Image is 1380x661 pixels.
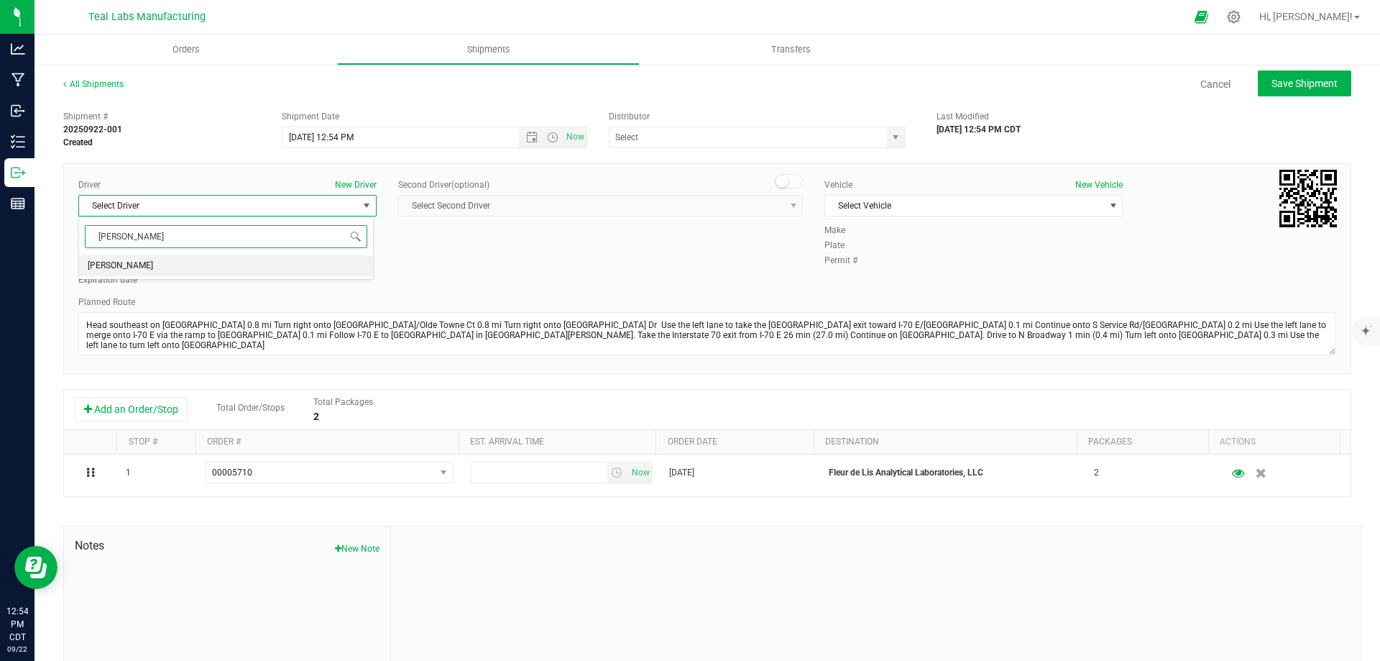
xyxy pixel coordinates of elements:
[63,137,93,147] strong: Created
[78,273,150,286] label: Expiration date
[79,196,358,216] span: Select Driver
[520,132,544,143] span: Open the date view
[398,178,489,191] label: Second Driver
[34,35,337,65] a: Orders
[63,79,124,89] a: All Shipments
[207,437,241,447] a: Order #
[1208,430,1340,455] th: Actions
[11,196,25,211] inline-svg: Reports
[63,124,122,135] strong: 20250922-001
[451,180,489,190] span: (optional)
[335,542,379,555] button: New Note
[75,537,379,555] span: Notes
[829,466,1077,480] p: Fleur de Lis Analytical Laboratories, LLC
[1075,178,1123,191] button: New Vehicle
[11,165,25,180] inline-svg: Outbound
[11,42,25,56] inline-svg: Analytics
[282,110,339,123] label: Shipment Date
[1258,70,1351,96] button: Save Shipment
[824,239,868,252] label: Plate
[1094,466,1099,480] span: 2
[448,43,530,56] span: Shipments
[78,297,135,307] span: Planned Route
[752,43,830,56] span: Transfers
[6,605,28,644] p: 12:54 PM CDT
[88,257,153,275] span: [PERSON_NAME]
[1104,196,1122,216] span: select
[129,437,157,447] a: Stop #
[627,462,651,483] span: select
[335,178,377,191] button: New Driver
[434,462,452,483] span: select
[470,437,544,447] a: Est. arrival time
[212,468,252,478] span: 00005710
[63,110,260,123] span: Shipment #
[11,135,25,149] inline-svg: Inventory
[607,462,628,483] span: select
[6,644,28,655] p: 09/22
[126,466,131,480] span: 1
[88,11,206,23] span: Teal Labs Manufacturing
[628,462,653,483] span: Set Current date
[825,196,1104,216] span: Select Vehicle
[824,254,868,267] label: Permit #
[824,178,852,191] label: Vehicle
[563,127,588,147] span: Set Current date
[824,224,868,237] label: Make
[11,73,25,87] inline-svg: Manufacturing
[609,110,650,123] label: Distributor
[1200,77,1230,91] a: Cancel
[14,546,57,589] iframe: Resource center
[313,411,319,422] strong: 2
[216,403,285,413] span: Total Order/Stops
[1088,437,1132,447] a: Packages
[1279,170,1337,227] qrcode: 20250922-001
[540,132,565,143] span: Open the time view
[825,437,879,447] a: Destination
[153,43,219,56] span: Orders
[1185,3,1218,31] span: Open Ecommerce Menu
[937,110,989,123] label: Last Modified
[1271,78,1338,89] span: Save Shipment
[1259,11,1353,22] span: Hi, [PERSON_NAME]!
[313,397,373,407] span: Total Packages
[609,127,878,147] input: Select
[75,397,188,421] button: Add an Order/Stop
[668,437,717,447] a: Order date
[337,35,640,65] a: Shipments
[937,124,1021,135] strong: [DATE] 12:54 PM CDT
[1279,170,1337,227] img: Scan me!
[640,35,942,65] a: Transfers
[1225,10,1243,24] div: Manage settings
[11,104,25,118] inline-svg: Inbound
[887,127,905,147] span: select
[358,196,376,216] span: select
[669,466,694,480] span: [DATE]
[78,178,101,191] label: Driver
